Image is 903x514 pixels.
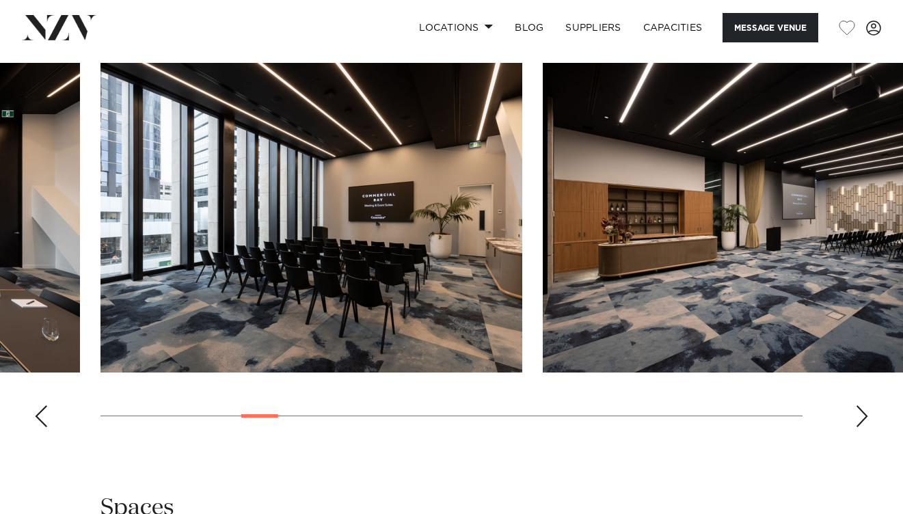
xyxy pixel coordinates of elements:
swiper-slide: 7 / 30 [100,63,522,373]
a: BLOG [504,13,554,42]
a: SUPPLIERS [554,13,632,42]
a: Capacities [632,13,714,42]
a: Locations [408,13,504,42]
button: Message Venue [723,13,818,42]
img: nzv-logo.png [22,15,96,40]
